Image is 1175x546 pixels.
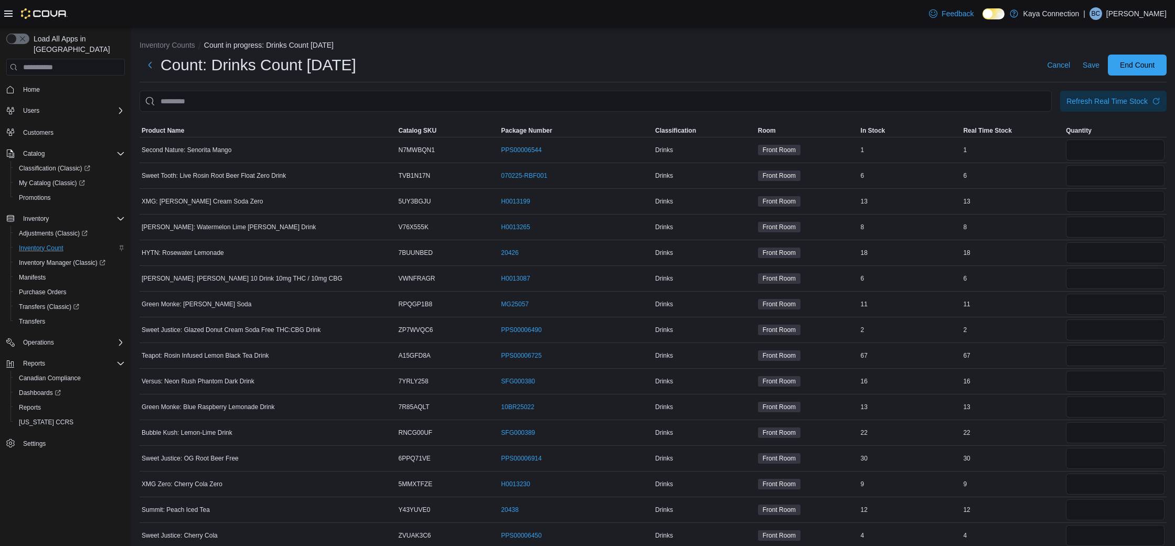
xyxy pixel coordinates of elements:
span: Front Room [758,325,800,335]
span: Front Room [758,273,800,284]
button: Users [19,104,44,117]
button: Promotions [10,190,129,205]
a: Purchase Orders [15,286,71,298]
span: Catalog SKU [399,126,437,135]
span: Front Room [758,479,800,489]
span: [US_STATE] CCRS [19,418,73,426]
div: 1 [859,144,962,156]
button: Quantity [1064,124,1167,137]
a: Inventory Manager (Classic) [15,256,110,269]
span: Front Room [758,350,800,361]
span: Sweet Tooth: Live Rosin Root Beer Float Zero Drink [142,172,286,180]
a: 070225-RBF001 [501,172,547,180]
span: Dashboards [19,389,61,397]
span: 7BUUNBED [399,249,433,257]
span: Inventory Count [19,244,63,252]
button: Catalog [2,146,129,161]
span: Cancel [1047,60,1070,70]
a: Canadian Compliance [15,372,85,384]
a: [US_STATE] CCRS [15,416,78,429]
span: Front Room [758,376,800,387]
span: Settings [23,440,46,448]
a: H0013199 [501,197,530,206]
span: Room [758,126,776,135]
div: 2 [961,324,1064,336]
span: Purchase Orders [15,286,125,298]
span: RPQGP1B8 [399,300,433,308]
a: 20438 [501,506,518,514]
span: XMG: [PERSON_NAME] Cream Soda Zero [142,197,263,206]
div: 16 [961,375,1064,388]
span: Inventory [23,215,49,223]
span: V76X555K [399,223,429,231]
span: Save [1083,60,1099,70]
span: A15GFD8A [399,351,431,360]
div: 6 [859,272,962,285]
a: Classification (Classic) [15,162,94,175]
span: Reports [19,357,125,370]
span: 5UY3BGJU [399,197,431,206]
span: Home [23,85,40,94]
span: Drinks [655,146,673,154]
div: 4 [859,529,962,542]
div: 30 [859,452,962,465]
span: Reports [23,359,45,368]
span: Sweet Justice: Glazed Donut Cream Soda Free THC:CBG Drink [142,326,321,334]
span: Manifests [15,271,125,284]
h1: Count: Drinks Count [DATE] [161,55,356,76]
span: Front Room [758,453,800,464]
span: TVB1N17N [399,172,431,180]
span: Second Nature: Senorita Mango [142,146,231,154]
span: BC [1092,7,1101,20]
span: Front Room [763,479,796,489]
span: Transfers (Classic) [15,301,125,313]
span: Drinks [655,403,673,411]
div: 11 [859,298,962,311]
span: Home [19,83,125,96]
span: Inventory Manager (Classic) [19,259,105,267]
span: Purchase Orders [19,288,67,296]
span: Inventory [19,212,125,225]
div: 12 [961,504,1064,516]
div: Brian Carto [1089,7,1102,20]
span: Front Room [763,274,796,283]
button: Inventory Count [10,241,129,255]
div: 6 [859,169,962,182]
div: 18 [859,247,962,259]
button: Users [2,103,129,118]
p: Kaya Connection [1023,7,1080,20]
a: SFG000380 [501,377,535,386]
a: Reports [15,401,45,414]
span: Drinks [655,326,673,334]
span: Drinks [655,197,673,206]
span: Feedback [942,8,974,19]
div: Refresh Real Time Stock [1066,96,1148,106]
span: Front Room [758,196,800,207]
span: Drinks [655,249,673,257]
span: Load All Apps in [GEOGRAPHIC_DATA] [29,34,125,55]
a: H0013230 [501,480,530,488]
button: Inventory [19,212,53,225]
span: Front Room [763,171,796,180]
span: XMG Zero: Cherry Cola Zero [142,480,222,488]
a: Transfers (Classic) [15,301,83,313]
button: Cancel [1043,55,1074,76]
span: ZVUAK3C6 [399,531,431,540]
span: Front Room [763,505,796,515]
a: Transfers [15,315,49,328]
span: Front Room [763,351,796,360]
span: Drinks [655,223,673,231]
button: Inventory Counts [140,41,195,49]
div: 8 [961,221,1064,233]
a: Inventory Manager (Classic) [10,255,129,270]
span: Front Room [758,427,800,438]
span: Sweet Justice: OG Root Beer Free [142,454,239,463]
span: Drinks [655,480,673,488]
button: Canadian Compliance [10,371,129,386]
button: Classification [653,124,756,137]
span: [PERSON_NAME]: [PERSON_NAME] 10 Drink 10mg THC / 10mg CBG [142,274,343,283]
span: 5MMXTFZE [399,480,433,488]
nav: Complex example [6,78,125,478]
span: [PERSON_NAME]: Watermelon Lime [PERSON_NAME] Drink [142,223,316,231]
span: Package Number [501,126,552,135]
